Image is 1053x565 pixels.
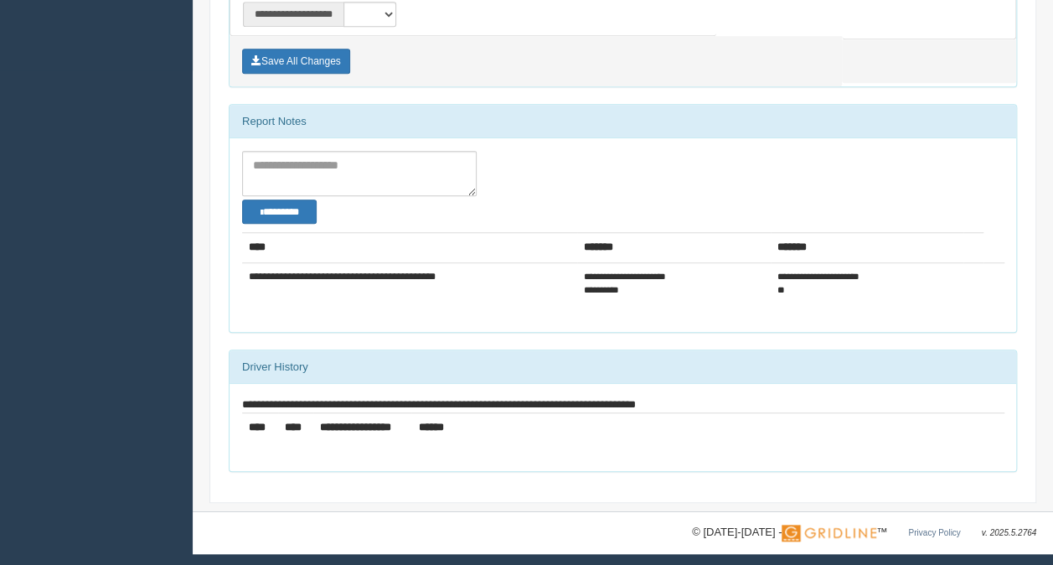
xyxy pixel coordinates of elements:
[242,200,317,224] button: Change Filter Options
[782,525,876,542] img: Gridline
[908,528,960,537] a: Privacy Policy
[230,350,1016,384] div: Driver History
[230,105,1016,138] div: Report Notes
[242,49,350,74] button: Save
[982,528,1036,537] span: v. 2025.5.2764
[692,524,1036,542] div: © [DATE]-[DATE] - ™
